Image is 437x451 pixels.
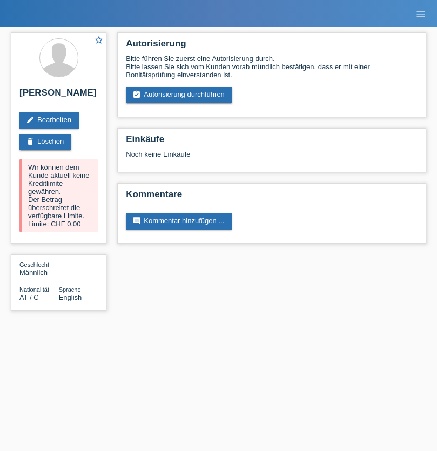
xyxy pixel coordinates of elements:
a: deleteLöschen [19,134,71,150]
h2: Kommentare [126,189,418,205]
i: menu [415,9,426,19]
a: menu [410,10,432,17]
h2: Einkäufe [126,134,418,150]
a: editBearbeiten [19,112,79,129]
div: Bitte führen Sie zuerst eine Autorisierung durch. Bitte lassen Sie sich vom Kunden vorab mündlich... [126,55,418,79]
a: commentKommentar hinzufügen ... [126,213,232,230]
h2: [PERSON_NAME] [19,87,98,104]
span: Österreich / C / 09.11.1993 [19,293,39,301]
i: delete [26,137,35,146]
i: comment [132,217,141,225]
h2: Autorisierung [126,38,418,55]
i: star_border [94,35,104,45]
i: assignment_turned_in [132,90,141,99]
i: edit [26,116,35,124]
div: Männlich [19,260,59,277]
span: Geschlecht [19,261,49,268]
div: Noch keine Einkäufe [126,150,418,166]
span: Sprache [59,286,81,293]
div: Wir können dem Kunde aktuell keine Kreditlimite gewähren. Der Betrag überschreitet die verfügbare... [19,159,98,232]
a: star_border [94,35,104,46]
span: English [59,293,82,301]
a: assignment_turned_inAutorisierung durchführen [126,87,232,103]
span: Nationalität [19,286,49,293]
